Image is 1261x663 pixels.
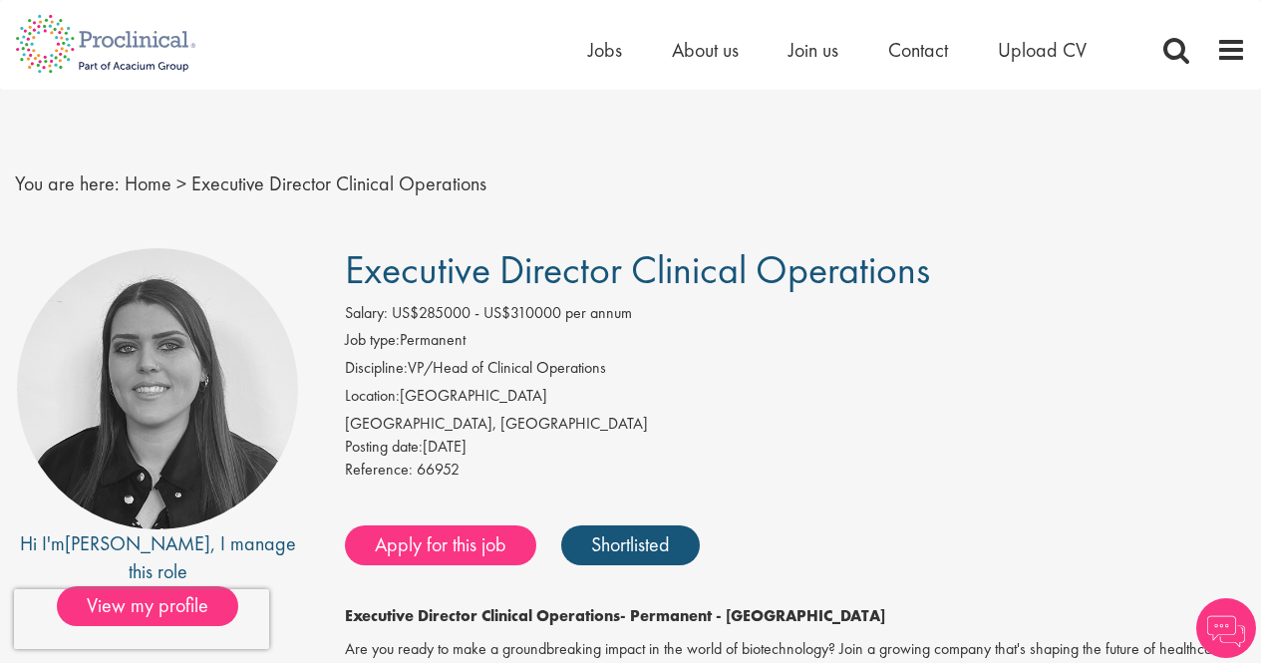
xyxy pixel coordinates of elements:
[345,244,930,295] span: Executive Director Clinical Operations
[345,525,536,565] a: Apply for this job
[345,385,1246,413] li: [GEOGRAPHIC_DATA]
[345,605,620,626] strong: Executive Director Clinical Operations
[788,37,838,63] a: Join us
[345,329,1246,357] li: Permanent
[15,529,300,586] div: Hi I'm , I manage this role
[14,589,269,649] iframe: reCAPTCHA
[125,170,171,196] a: breadcrumb link
[998,37,1087,63] a: Upload CV
[345,459,413,482] label: Reference:
[345,357,408,380] label: Discipline:
[176,170,186,196] span: >
[620,605,885,626] strong: - Permanent - [GEOGRAPHIC_DATA]
[345,357,1246,385] li: VP/Head of Clinical Operations
[561,525,700,565] a: Shortlisted
[345,436,1246,459] div: [DATE]
[345,385,400,408] label: Location:
[17,248,298,529] img: imeage of recruiter Ciara Noble
[57,586,238,626] span: View my profile
[392,302,632,323] span: US$285000 - US$310000 per annum
[345,436,423,457] span: Posting date:
[1196,598,1256,658] img: Chatbot
[417,459,460,480] span: 66952
[345,329,400,352] label: Job type:
[888,37,948,63] a: Contact
[65,530,210,556] a: [PERSON_NAME]
[345,302,388,325] label: Salary:
[672,37,739,63] a: About us
[15,170,120,196] span: You are here:
[191,170,486,196] span: Executive Director Clinical Operations
[588,37,622,63] a: Jobs
[345,413,1246,436] div: [GEOGRAPHIC_DATA], [GEOGRAPHIC_DATA]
